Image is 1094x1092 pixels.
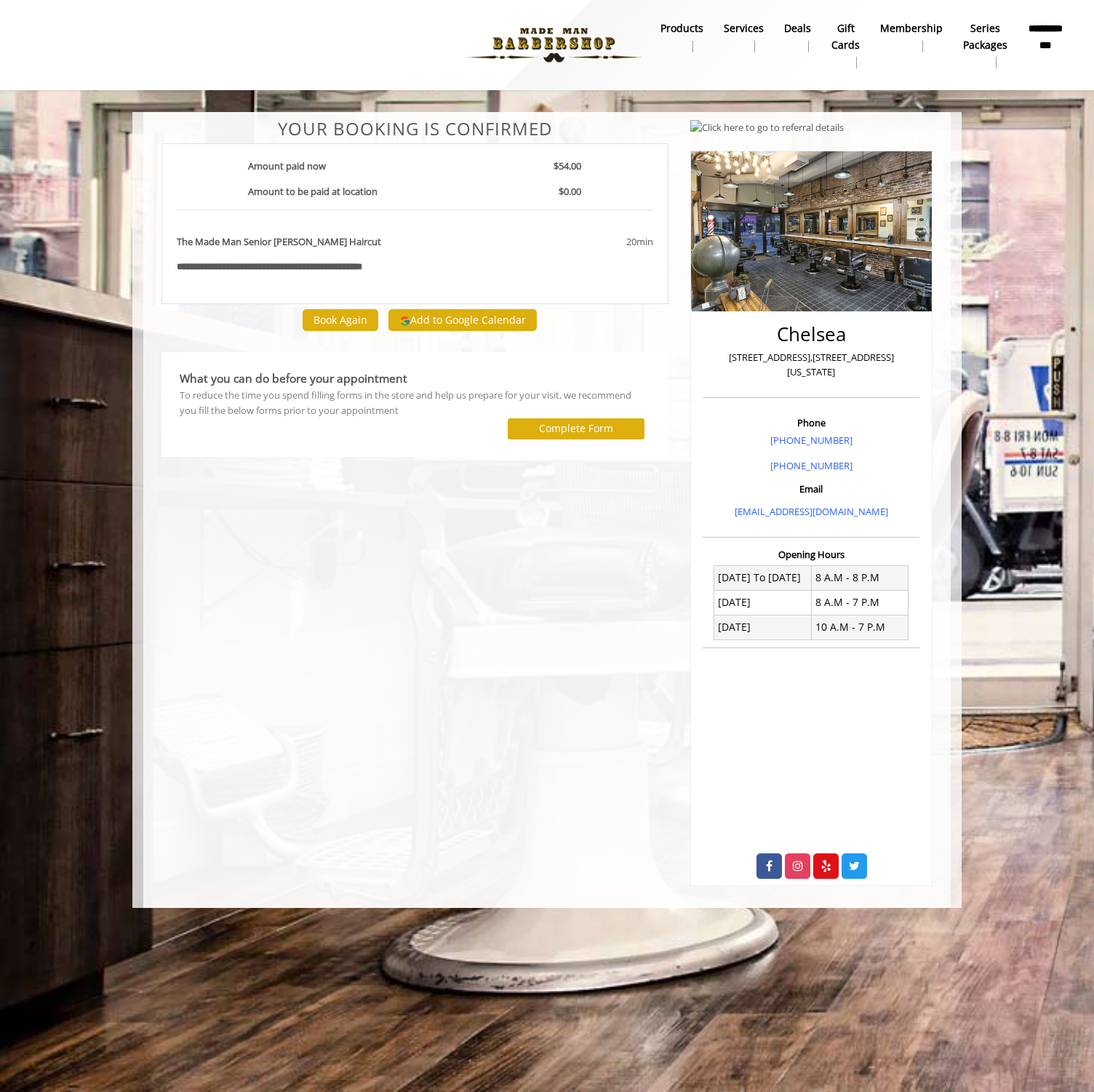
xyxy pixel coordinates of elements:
[554,159,581,172] b: $54.00
[714,18,774,56] a: ServicesServices
[248,185,378,198] b: Amount to be paid at location
[703,549,919,559] h3: Opening Hours
[177,234,381,250] b: The Made Man Senior [PERSON_NAME] Haircut
[706,484,916,494] h3: Email
[660,20,703,36] b: products
[963,20,1007,53] b: Series packages
[161,119,668,138] center: Your Booking is confirmed
[953,18,1018,72] a: Series packagesSeries packages
[831,20,860,53] b: gift cards
[706,418,916,428] h3: Phone
[508,234,652,250] div: 20min
[559,185,581,198] b: $0.00
[784,20,811,36] b: Deals
[650,18,714,56] a: Productsproducts
[303,309,378,330] button: Book Again
[811,615,909,639] td: 10 A.M - 7 P.M
[880,20,943,36] b: Membership
[248,159,326,172] b: Amount paid now
[388,309,537,331] button: Add to Google Calendar
[870,18,953,56] a: MembershipMembership
[811,590,909,615] td: 8 A.M - 7 P.M
[180,370,407,386] b: What you can do before your appointment
[714,590,812,615] td: [DATE]
[714,615,812,639] td: [DATE]
[770,434,853,447] a: [PHONE_NUMBER]
[714,565,812,590] td: [DATE] To [DATE]
[706,324,916,345] h2: Chelsea
[821,18,870,72] a: Gift cardsgift cards
[724,20,764,36] b: Services
[735,505,888,518] a: [EMAIL_ADDRESS][DOMAIN_NAME]
[508,418,644,439] button: Complete Form
[539,423,613,434] label: Complete Form
[180,388,650,418] div: To reduce the time you spend filling forms in the store and help us prepare for your visit, we re...
[454,5,654,85] img: Made Man Barbershop logo
[706,350,916,380] p: [STREET_ADDRESS],[STREET_ADDRESS][US_STATE]
[770,459,853,472] a: [PHONE_NUMBER]
[690,120,844,135] img: Click here to go to referral details
[811,565,909,590] td: 8 A.M - 8 P.M
[774,18,821,56] a: DealsDeals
